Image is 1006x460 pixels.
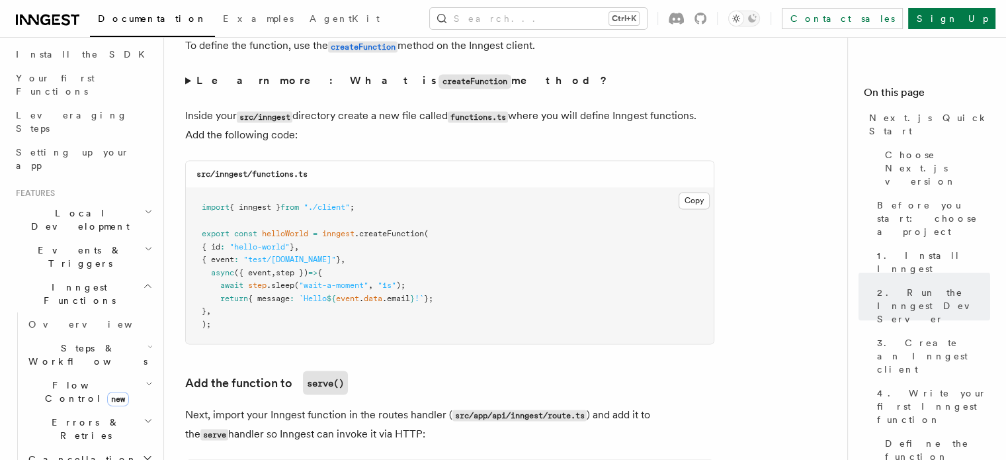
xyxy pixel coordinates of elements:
span: ); [202,319,211,328]
span: !` [415,293,424,302]
a: Sign Up [908,8,995,29]
strong: Learn more: What is method? [196,74,610,87]
code: serve() [303,371,348,394]
a: Examples [215,4,302,36]
span: AgentKit [310,13,380,24]
span: }; [424,293,433,302]
span: { id [202,242,220,251]
span: 2. Run the Inngest Dev Server [877,286,990,326]
span: 3. Create an Inngest client [877,336,990,376]
a: Choose Next.js version [880,143,990,193]
span: Steps & Workflows [23,342,147,368]
p: Inside your directory create a new file called where you will define Inngest functions. Add the f... [185,107,714,144]
span: "hello-world" [230,242,290,251]
span: . [359,293,364,302]
span: ( [424,228,429,238]
span: Examples [223,13,294,24]
span: , [341,254,345,263]
span: : [234,254,239,263]
a: AgentKit [302,4,388,36]
button: Search...Ctrl+K [430,8,647,29]
a: Your first Functions [11,66,155,103]
span: => [308,267,317,277]
span: await [220,280,243,289]
span: Flow Control [23,379,146,405]
code: functions.ts [448,111,508,122]
code: createFunction [439,74,511,89]
span: Errors & Retries [23,416,144,442]
button: Flow Controlnew [23,373,155,410]
button: Steps & Workflows [23,336,155,373]
span: , [206,306,211,315]
span: step }) [276,267,308,277]
span: new [107,392,129,406]
button: Toggle dark mode [728,11,760,26]
span: = [313,228,317,238]
span: data [364,293,382,302]
span: inngest [322,228,355,238]
a: Documentation [90,4,215,37]
span: 4. Write your first Inngest function [877,387,990,426]
span: } [410,293,415,302]
span: : [290,293,294,302]
span: Before you start: choose a project [877,199,990,238]
span: , [368,280,373,289]
a: createFunction [328,39,398,52]
span: export [202,228,230,238]
a: Setting up your app [11,140,155,177]
a: Overview [23,312,155,336]
span: "1s" [378,280,396,289]
span: Install the SDK [16,49,153,60]
span: Choose Next.js version [885,148,990,188]
button: Events & Triggers [11,238,155,275]
span: ); [396,280,405,289]
span: , [294,242,299,251]
span: Features [11,188,55,199]
span: { inngest } [230,203,280,212]
span: "./client" [304,203,350,212]
span: } [290,242,294,251]
span: Local Development [11,207,144,233]
span: Inngest Functions [11,281,143,307]
span: Overview [28,319,165,330]
span: return [220,293,248,302]
code: src/inngest [237,111,292,122]
span: , [271,267,276,277]
a: Install the SDK [11,42,155,66]
a: Add the function toserve() [185,371,348,394]
span: ({ event [234,267,271,277]
button: Errors & Retries [23,410,155,447]
a: 4. Write your first Inngest function [872,381,990,432]
span: from [280,203,299,212]
span: step [248,280,267,289]
button: Inngest Functions [11,275,155,312]
span: `Hello [299,293,327,302]
span: Documentation [98,13,207,24]
span: Events & Triggers [11,244,144,270]
kbd: Ctrl+K [609,12,639,25]
a: Next.js Quick Start [864,106,990,143]
code: serve [200,429,228,440]
span: { [317,267,322,277]
span: Your first Functions [16,73,95,97]
span: Leveraging Steps [16,110,128,134]
button: Local Development [11,201,155,238]
a: 1. Install Inngest [872,244,990,281]
h4: On this page [864,85,990,106]
span: 1. Install Inngest [877,249,990,275]
span: .email [382,293,410,302]
span: } [202,306,206,315]
span: ${ [327,293,336,302]
span: "wait-a-moment" [299,280,368,289]
span: "test/[DOMAIN_NAME]" [243,254,336,263]
code: src/app/api/inngest/route.ts [452,410,587,421]
span: ; [350,203,355,212]
span: { event [202,254,234,263]
code: createFunction [328,41,398,52]
span: const [234,228,257,238]
span: event [336,293,359,302]
p: To define the function, use the method on the Inngest client. [185,36,714,56]
span: ( [294,280,299,289]
span: helloWorld [262,228,308,238]
span: .createFunction [355,228,424,238]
